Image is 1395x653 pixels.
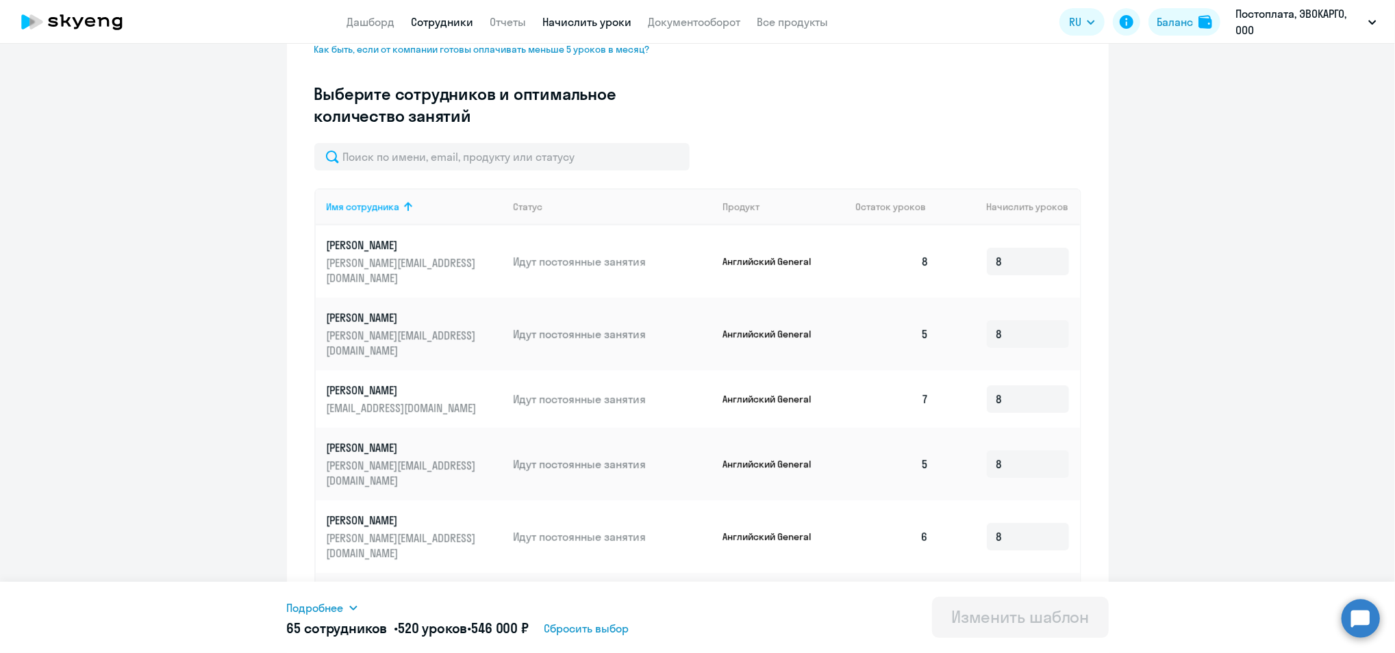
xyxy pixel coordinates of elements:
p: [EMAIL_ADDRESS][DOMAIN_NAME] [327,400,480,415]
p: [PERSON_NAME][EMAIL_ADDRESS][DOMAIN_NAME] [327,530,480,561]
div: Статус [513,201,712,213]
p: Английский General [722,255,825,268]
div: Имя сотрудника [327,201,503,213]
div: Продукт [722,201,759,213]
div: Остаток уроков [855,201,940,213]
p: [PERSON_NAME] [327,440,480,455]
span: Остаток уроков [855,201,926,213]
span: Сбросить выбор [544,620,629,637]
span: RU [1069,14,1081,30]
p: [PERSON_NAME][EMAIL_ADDRESS][DOMAIN_NAME] [327,328,480,358]
p: Постоплата, ЭВОКАРГО, ООО [1235,5,1363,38]
div: Статус [513,201,542,213]
a: [PERSON_NAME][PERSON_NAME][EMAIL_ADDRESS][DOMAIN_NAME] [327,310,503,358]
button: Изменить шаблон [932,597,1109,638]
div: Изменить шаблон [951,606,1090,628]
span: 520 уроков [398,619,468,637]
h5: 65 сотрудников • • [287,619,529,638]
a: Сотрудники [412,15,474,29]
p: Английский General [722,393,825,405]
button: RU [1059,8,1105,36]
button: Постоплата, ЭВОКАРГО, ООО [1229,5,1383,38]
td: 6 [844,500,940,573]
a: Все продукты [757,15,829,29]
h3: Выберите сотрудников и оптимальное количество занятий [314,83,661,127]
p: Английский General [722,328,825,340]
td: 7 [844,370,940,428]
span: Как быть, если от компании готовы оплачивать меньше 5 уроков в месяц? [314,43,661,55]
div: Имя сотрудника [327,201,400,213]
p: Идут постоянные занятия [513,254,712,269]
a: Документооборот [649,15,741,29]
div: Продукт [722,201,844,213]
p: [PERSON_NAME] [327,310,480,325]
th: Начислить уроков [940,188,1079,225]
a: [PERSON_NAME][PERSON_NAME][EMAIL_ADDRESS][DOMAIN_NAME] [327,513,503,561]
p: [PERSON_NAME] [327,383,480,398]
p: [PERSON_NAME][EMAIL_ADDRESS][DOMAIN_NAME] [327,458,480,488]
a: [PERSON_NAME][PERSON_NAME][EMAIL_ADDRESS][DOMAIN_NAME] [327,440,503,488]
p: Идут постоянные занятия [513,326,712,342]
button: Балансbalance [1148,8,1220,36]
span: 546 000 ₽ [471,619,529,637]
a: Отчеты [490,15,527,29]
p: [PERSON_NAME][EMAIL_ADDRESS][DOMAIN_NAME] [327,255,480,285]
td: 6 [844,573,940,645]
a: Начислить уроки [543,15,632,29]
td: 5 [844,428,940,500]
p: [PERSON_NAME] [327,238,480,253]
a: [PERSON_NAME][EMAIL_ADDRESS][DOMAIN_NAME] [327,383,503,415]
td: 8 [844,225,940,298]
div: Баланс [1157,14,1193,30]
td: 5 [844,298,940,370]
span: Подробнее [287,600,344,616]
p: Идут постоянные занятия [513,529,712,544]
p: [PERSON_NAME] [327,513,480,528]
p: Идут постоянные занятия [513,392,712,407]
p: Английский General [722,530,825,543]
a: Дашборд [347,15,395,29]
input: Поиск по имени, email, продукту или статусу [314,143,690,170]
a: [PERSON_NAME][PERSON_NAME][EMAIL_ADDRESS][DOMAIN_NAME] [327,238,503,285]
p: Английский General [722,458,825,470]
p: Идут постоянные занятия [513,457,712,472]
img: balance [1198,15,1212,29]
